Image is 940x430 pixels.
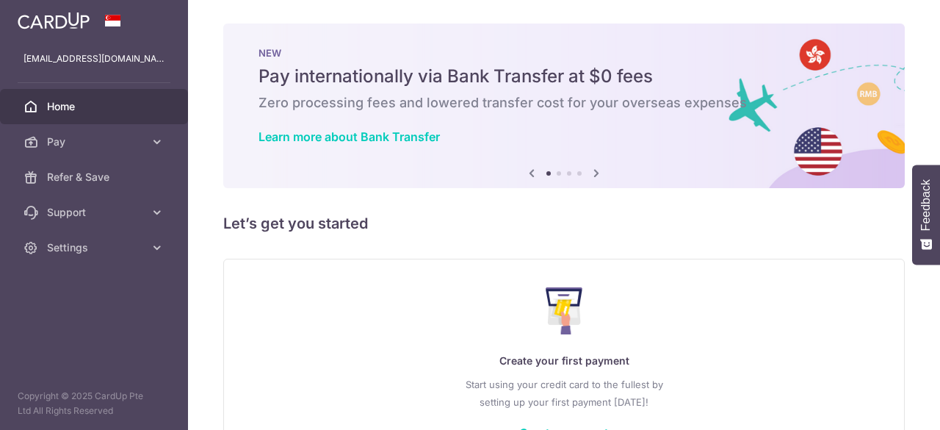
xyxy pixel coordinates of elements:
[23,51,164,66] p: [EMAIL_ADDRESS][DOMAIN_NAME]
[33,10,63,24] span: Help
[18,12,90,29] img: CardUp
[47,99,144,114] span: Home
[258,129,440,144] a: Learn more about Bank Transfer
[912,165,940,265] button: Feedback - Show survey
[919,179,933,231] span: Feedback
[253,352,875,370] p: Create your first payment
[258,65,869,88] h5: Pay internationally via Bank Transfer at $0 fees
[223,24,905,188] img: Bank transfer banner
[253,376,875,411] p: Start using your credit card to the fullest by setting up your first payment [DATE]!
[546,287,583,334] img: Make Payment
[47,135,144,149] span: Pay
[223,212,905,235] h5: Let’s get you started
[47,170,144,184] span: Refer & Save
[258,94,869,112] h6: Zero processing fees and lowered transfer cost for your overseas expenses
[47,240,144,255] span: Settings
[47,205,144,220] span: Support
[258,47,869,59] p: NEW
